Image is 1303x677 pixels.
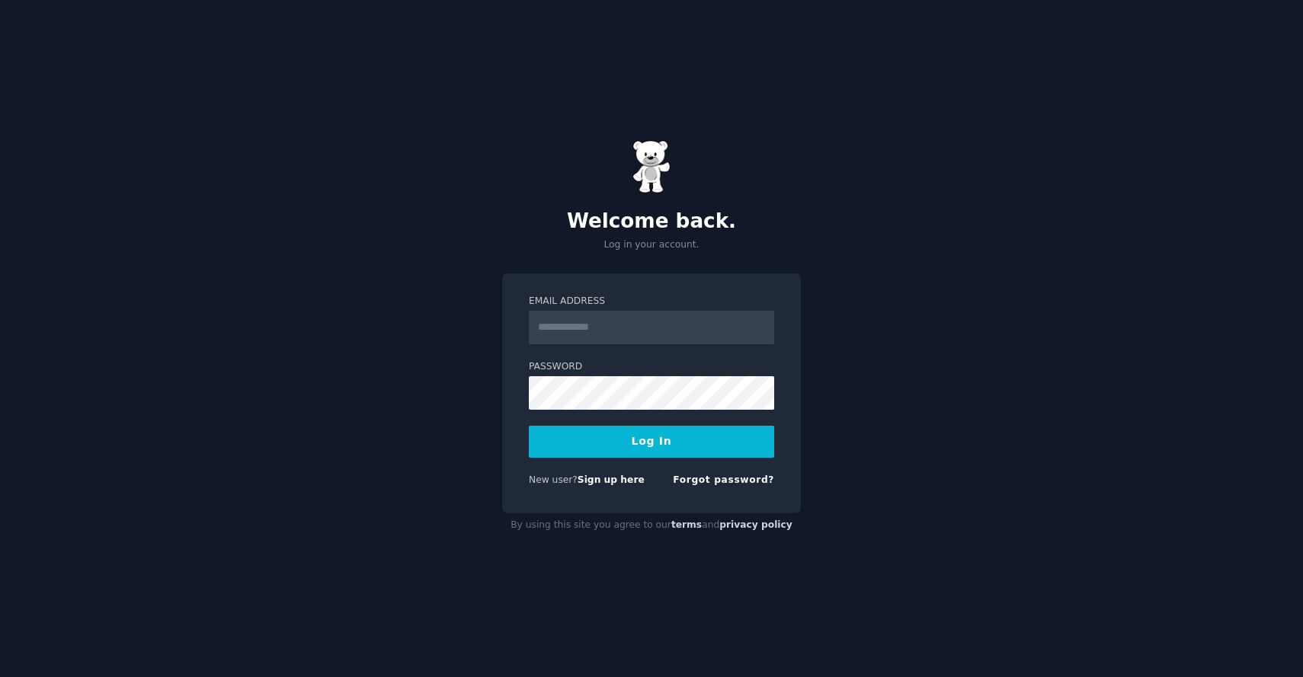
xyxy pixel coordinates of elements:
div: By using this site you agree to our and [502,513,801,538]
span: New user? [529,474,578,485]
label: Password [529,360,774,374]
button: Log In [529,426,774,458]
label: Email Address [529,295,774,308]
img: Gummy Bear [632,140,671,193]
h2: Welcome back. [502,209,801,234]
a: Forgot password? [673,474,774,485]
p: Log in your account. [502,238,801,252]
a: privacy policy [719,519,792,530]
a: Sign up here [578,474,645,485]
a: terms [671,519,702,530]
